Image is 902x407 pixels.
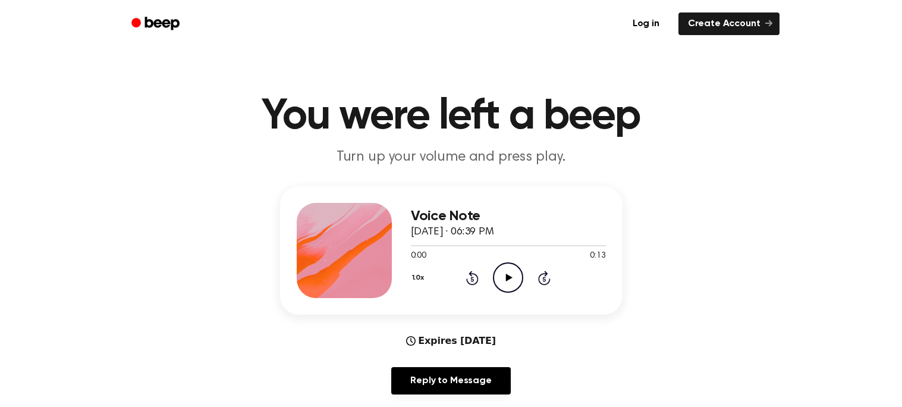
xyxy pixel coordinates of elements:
h1: You were left a beep [147,95,756,138]
span: [DATE] · 06:39 PM [411,227,494,237]
h3: Voice Note [411,208,606,224]
div: Expires [DATE] [406,334,496,348]
span: 0:00 [411,250,426,262]
a: Beep [123,12,190,36]
a: Reply to Message [391,367,510,395]
button: 1.0x [411,268,429,288]
span: 0:13 [590,250,605,262]
a: Log in [621,10,671,37]
p: Turn up your volume and press play. [223,148,680,167]
a: Create Account [678,12,780,35]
